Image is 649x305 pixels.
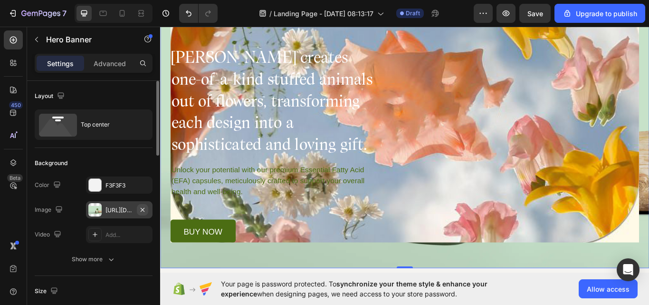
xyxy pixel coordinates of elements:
div: Color [35,179,63,192]
button: Allow access [579,279,638,298]
div: Beta [7,174,23,182]
div: Background [35,159,67,167]
span: Draft [406,9,420,18]
div: Layout [35,90,67,103]
p: buy now [27,237,72,247]
span: Landing Page - [DATE] 08:13:17 [274,9,373,19]
div: Image [35,204,65,216]
p: Settings [47,59,74,69]
div: Undo/Redo [179,4,218,23]
span: Your page is password protected. To when designing pages, we need access to your store password. [221,279,525,299]
p: Advanced [94,59,126,69]
div: F3F3F3 [105,181,150,190]
div: Open Intercom Messenger [617,258,639,281]
iframe: Design area [160,24,649,275]
a: buy now [12,228,88,255]
div: 450 [9,101,23,109]
div: Top center [81,114,139,136]
span: synchronize your theme style & enhance your experience [221,280,487,298]
span: Save [527,10,543,18]
button: Upgrade to publish [554,4,645,23]
div: Add... [105,231,150,239]
span: Allow access [587,284,630,294]
button: Save [519,4,551,23]
button: 7 [4,4,71,23]
span: / [269,9,272,19]
button: Show more [35,251,153,268]
div: Upgrade to publish [563,9,637,19]
div: [URL][DOMAIN_NAME] [105,206,133,215]
p: 7 [62,8,67,19]
p: Hero Banner [46,34,127,45]
div: Size [35,285,60,298]
div: Video [35,228,63,241]
div: Show more [72,255,116,264]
